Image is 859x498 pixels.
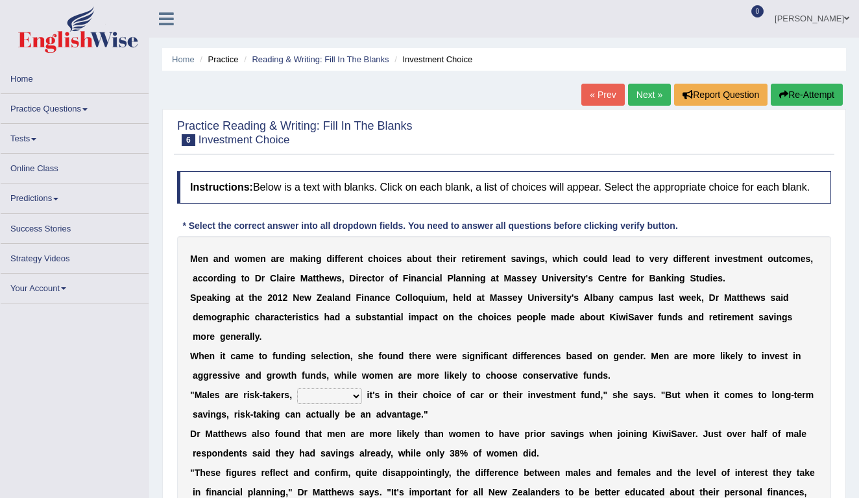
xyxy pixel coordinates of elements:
b: s [718,273,723,283]
button: Re-Attempt [771,84,843,106]
b: s [397,254,402,264]
b: k [666,273,671,283]
b: n [754,254,760,264]
b: D [255,273,261,283]
b: o [375,273,381,283]
b: C [395,292,402,303]
span: 0 [751,5,764,18]
b: t [481,292,485,303]
b: Z [317,292,322,303]
span: 6 [182,134,195,146]
b: n [548,273,554,283]
b: n [534,292,540,303]
b: f [632,273,635,283]
b: y [663,254,668,264]
a: Strategy Videos [1,244,149,269]
b: d [466,292,472,303]
b: e [341,254,346,264]
b: a [407,254,412,264]
b: t [496,273,499,283]
b: k [303,254,308,264]
b: 2 [267,292,272,303]
b: k [212,292,217,303]
b: M [300,273,308,283]
b: e [605,273,610,283]
b: g [480,273,486,283]
b: i [356,273,358,283]
a: Success Stories [1,214,149,239]
b: i [284,273,287,283]
b: i [714,254,717,264]
b: n [260,254,266,264]
b: a [213,254,219,264]
b: g [679,273,685,283]
b: M [190,254,198,264]
b: s [507,292,513,303]
b: l [407,292,410,303]
b: h [573,254,579,264]
b: d [673,254,679,264]
b: U [527,292,534,303]
b: S [690,273,696,283]
b: i [671,273,674,283]
b: w [235,254,242,264]
b: w [304,292,311,303]
b: r [692,254,696,264]
b: a [308,273,313,283]
b: a [271,254,276,264]
b: g [230,273,236,283]
b: t [470,254,473,264]
b: i [384,254,387,264]
b: a [497,292,502,303]
b: r [640,273,644,283]
b: l [276,273,279,283]
b: m [247,254,255,264]
b: e [513,292,518,303]
b: f [335,254,338,264]
b: r [261,273,265,283]
b: n [674,273,680,283]
b: c [427,273,432,283]
b: a [207,292,212,303]
b: r [476,254,479,264]
b: c [367,273,372,283]
b: e [324,273,330,283]
b: n [225,273,231,283]
b: c [368,254,373,264]
b: e [622,273,627,283]
b: d [345,292,351,303]
b: v [557,273,562,283]
b: n [219,254,224,264]
b: t [313,273,316,283]
b: e [459,292,464,303]
b: e [655,254,660,264]
b: d [224,254,230,264]
b: a [656,273,661,283]
b: a [193,273,198,283]
b: i [408,273,411,283]
b: n [354,254,360,264]
small: Investment Choice [199,134,290,146]
b: g [316,254,322,264]
b: a [335,292,340,303]
a: Next » [628,84,671,106]
b: n [610,273,616,283]
b: c [782,254,787,264]
b: t [360,254,363,264]
b: 0 [272,292,278,303]
b: v [542,292,548,303]
b: t [241,292,244,303]
b: r [287,273,290,283]
b: r [461,254,465,264]
b: a [490,273,496,283]
b: y [531,273,537,283]
b: r [358,273,361,283]
b: S [190,292,196,303]
b: m [792,254,800,264]
b: t [503,254,506,264]
a: Reading & Writing: Fill In The Blanks [252,54,389,64]
b: e [615,254,620,264]
b: i [526,254,529,264]
b: o [378,254,384,264]
b: s [522,273,527,283]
